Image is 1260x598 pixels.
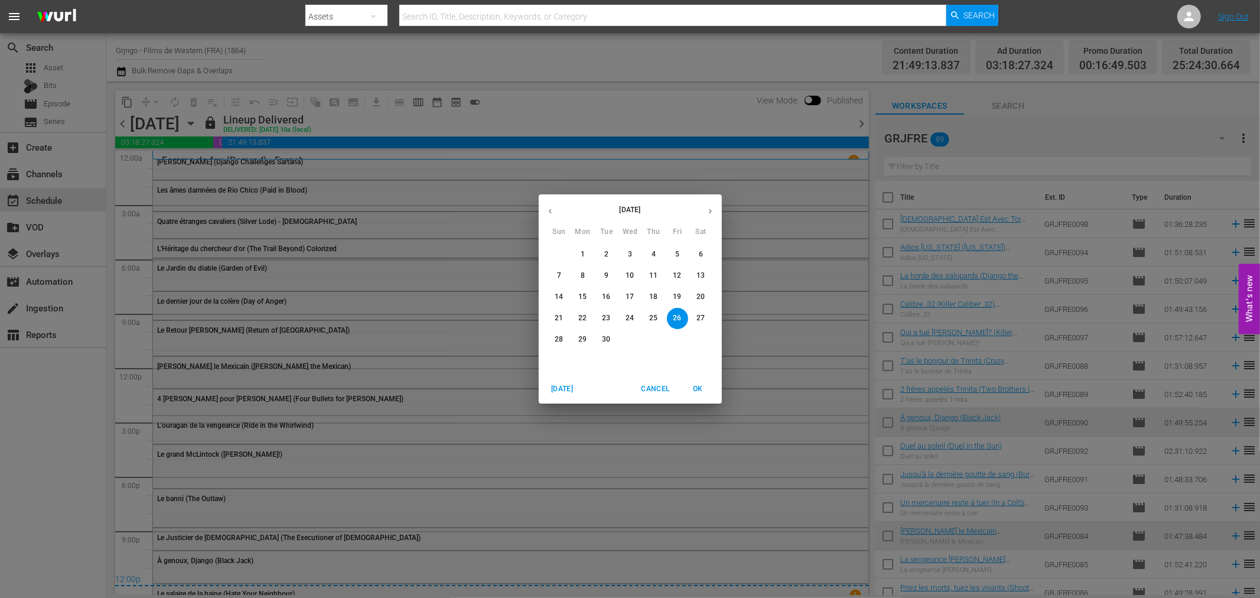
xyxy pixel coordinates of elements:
button: 14 [549,287,570,308]
button: 12 [667,265,688,287]
p: 4 [652,249,656,259]
span: menu [7,9,21,24]
span: Mon [572,226,594,238]
span: Cancel [641,383,669,395]
p: 7 [557,271,561,281]
button: 9 [596,265,617,287]
button: 8 [572,265,594,287]
p: 16 [602,292,610,302]
button: 16 [596,287,617,308]
img: ans4CAIJ8jUAAAAAAAAAAAAAAAAAAAAAAAAgQb4GAAAAAAAAAAAAAAAAAAAAAAAAJMjXAAAAAAAAAAAAAAAAAAAAAAAAgAT5G... [28,3,85,31]
button: 7 [549,265,570,287]
p: 14 [555,292,563,302]
span: Sat [691,226,712,238]
button: 11 [643,265,665,287]
a: Sign Out [1218,12,1249,21]
button: OK [679,379,717,399]
span: Sun [549,226,570,238]
p: 18 [649,292,657,302]
span: Wed [620,226,641,238]
p: 9 [604,271,608,281]
p: 25 [649,313,657,323]
p: 15 [578,292,587,302]
p: 3 [628,249,632,259]
button: 28 [549,329,570,350]
p: 2 [604,249,608,259]
button: 2 [596,244,617,265]
button: 10 [620,265,641,287]
button: Open Feedback Widget [1239,264,1260,334]
p: 30 [602,334,610,344]
button: 13 [691,265,712,287]
button: 30 [596,329,617,350]
p: [DATE] [562,204,699,215]
p: 5 [675,249,679,259]
p: 10 [626,271,634,281]
span: Thu [643,226,665,238]
p: 6 [699,249,703,259]
p: 19 [673,292,681,302]
span: Tue [596,226,617,238]
button: 23 [596,308,617,329]
button: 1 [572,244,594,265]
button: 15 [572,287,594,308]
button: [DATE] [543,379,581,399]
p: 1 [581,249,585,259]
button: 21 [549,308,570,329]
span: Fri [667,226,688,238]
p: 22 [578,313,587,323]
button: 27 [691,308,712,329]
p: 17 [626,292,634,302]
p: 26 [673,313,681,323]
p: 29 [578,334,587,344]
span: [DATE] [548,383,577,395]
button: 3 [620,244,641,265]
button: 20 [691,287,712,308]
p: 11 [649,271,657,281]
span: Search [964,5,995,26]
button: Cancel [636,379,674,399]
button: 19 [667,287,688,308]
button: 18 [643,287,665,308]
button: 6 [691,244,712,265]
p: 21 [555,313,563,323]
p: 23 [602,313,610,323]
p: 12 [673,271,681,281]
p: 13 [696,271,705,281]
p: 28 [555,334,563,344]
span: OK [684,383,712,395]
button: 26 [667,308,688,329]
button: 17 [620,287,641,308]
p: 24 [626,313,634,323]
button: 29 [572,329,594,350]
button: 5 [667,244,688,265]
button: 4 [643,244,665,265]
button: 24 [620,308,641,329]
button: 22 [572,308,594,329]
button: 25 [643,308,665,329]
p: 27 [696,313,705,323]
p: 8 [581,271,585,281]
p: 20 [696,292,705,302]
